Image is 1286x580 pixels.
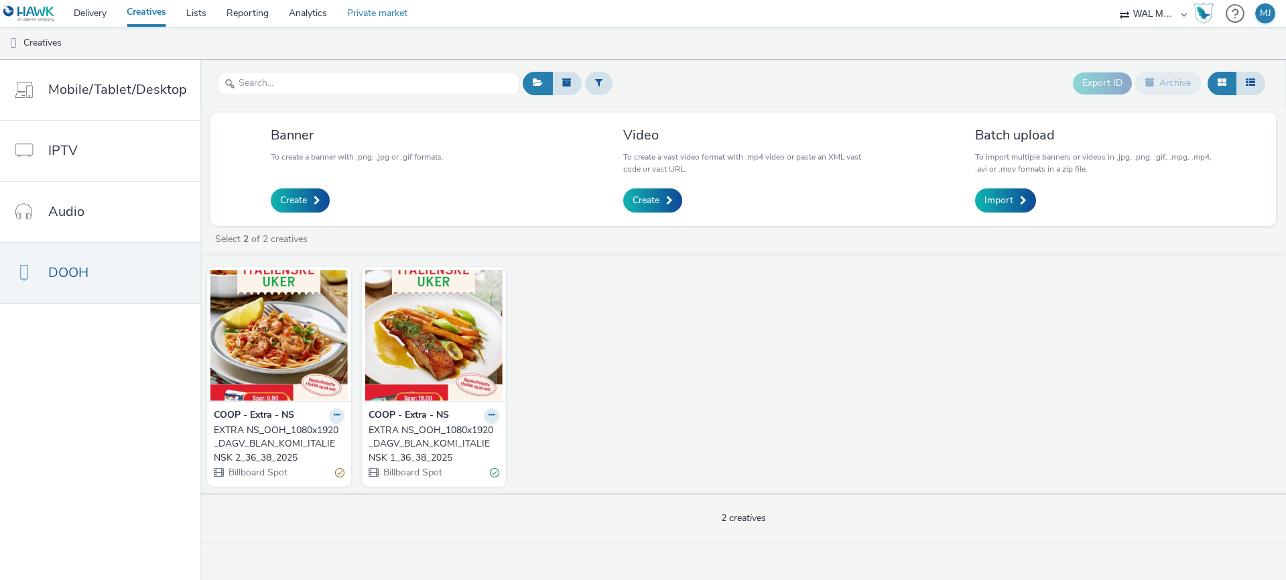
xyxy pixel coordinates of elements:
[1260,3,1271,23] div: MJ
[48,263,88,282] span: DOOH
[623,151,864,175] p: To create a vast video format with .mp4 video or paste an XML vast code or vast URL.
[7,37,20,50] img: dooh
[243,233,249,245] strong: 2
[721,512,766,524] span: 2 creatives
[214,424,344,465] a: EXTRA NS_OOH_1080x1920_DAGV_BLAN_KOMI_ITALIENSK 2_36_38_2025
[227,466,287,479] span: Billboard Spot
[210,270,348,401] img: EXTRA NS_OOH_1080x1920_DAGV_BLAN_KOMI_ITALIENSK 2_36_38_2025 visual
[1194,3,1219,24] a: Hawk Academy
[975,151,1216,175] p: To import multiple banners or videos in .jpg, .png, .gif, .mpg, .mp4, .avi or .mov formats in a z...
[1194,3,1214,24] img: Hawk Academy
[218,72,519,95] input: Search...
[490,466,499,480] div: Valid
[1135,72,1201,95] button: Archive
[280,194,307,207] span: Create
[271,151,444,163] p: To create a banner with .png, .jpg or .gif formats.
[369,408,449,424] strong: COOP - Extra - NS
[623,188,682,213] a: Create
[365,270,503,401] img: EXTRA NS_OOH_1080x1920_DAGV_BLAN_KOMI_ITALIENSK 1_36_38_2025 visual
[382,466,442,479] span: Billboard Spot
[271,126,444,144] h3: Banner
[335,466,344,480] div: Partially valid
[1236,72,1265,95] button: Table
[48,202,84,221] span: Audio
[1208,72,1236,95] button: Grid
[48,80,187,99] span: Mobile/Tablet/Desktop
[214,408,294,424] strong: COOP - Extra - NS
[214,424,339,465] div: EXTRA NS_OOH_1080x1920_DAGV_BLAN_KOMI_ITALIENSK 2_36_38_2025
[623,126,864,144] h3: Video
[3,5,55,22] img: undefined Logo
[975,188,1036,213] a: Import
[984,194,1013,207] span: Import
[369,424,499,465] a: EXTRA NS_OOH_1080x1920_DAGV_BLAN_KOMI_ITALIENSK 1_36_38_2025
[48,141,78,160] span: IPTV
[633,194,659,207] span: Create
[1073,72,1132,94] button: Export ID
[369,424,494,465] div: EXTRA NS_OOH_1080x1920_DAGV_BLAN_KOMI_ITALIENSK 1_36_38_2025
[975,126,1216,144] h3: Batch upload
[271,188,330,213] a: Create
[214,233,313,245] a: Select of 2 creatives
